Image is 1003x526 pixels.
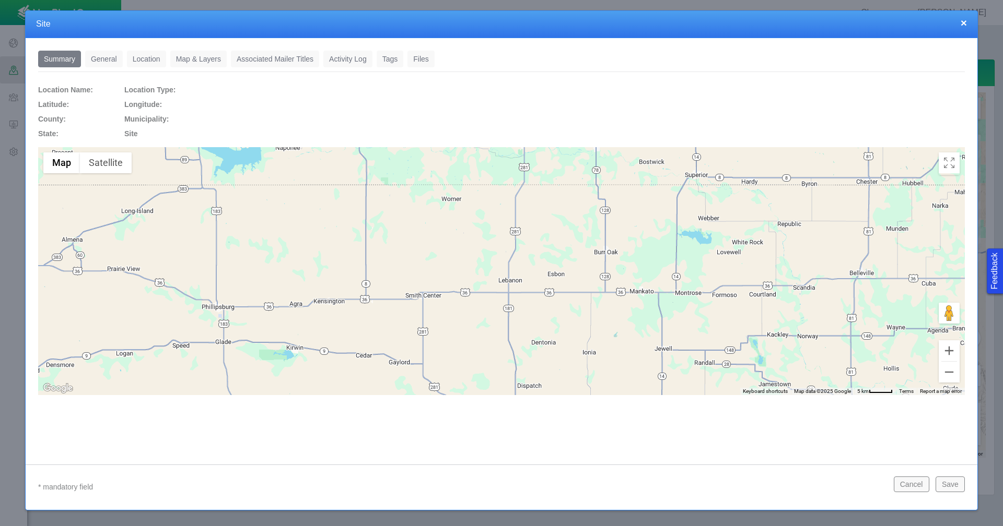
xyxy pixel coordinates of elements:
[41,381,75,395] a: Open this area in Google Maps (opens a new window)
[899,388,914,394] a: Terms
[377,51,404,67] a: Tags
[124,86,176,94] span: Location Type:
[127,51,166,67] a: Location
[743,388,788,395] button: Keyboard shortcuts
[124,115,169,123] span: Municipality:
[323,51,372,67] a: Activity Log
[961,17,967,28] button: close
[936,476,965,492] button: Save
[939,152,960,173] button: Toggle Fullscreen in browser window
[43,152,80,173] button: Show street map
[170,51,227,67] a: Map & Layers
[124,100,162,109] span: Longitude:
[939,303,960,324] button: Drag Pegman onto the map to open Street View
[38,86,93,94] span: Location Name:
[38,51,81,67] a: Summary
[794,388,851,394] span: Map data ©2025 Google
[80,152,132,173] button: Show satellite imagery
[36,19,967,30] h4: Site
[124,129,138,138] span: Site
[38,100,69,109] span: Latitude:
[38,481,885,494] p: * mandatory field
[38,115,66,123] span: County:
[38,129,59,138] span: State:
[41,381,75,395] img: Google
[894,476,929,492] button: Cancel
[939,340,960,361] button: Zoom in
[939,362,960,382] button: Zoom out
[407,51,435,67] a: Files
[85,51,123,67] a: General
[854,388,896,395] button: Map Scale: 5 km per 42 pixels
[231,51,319,67] a: Associated Mailer Titles
[920,388,962,394] a: Report a map error
[857,388,869,394] span: 5 km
